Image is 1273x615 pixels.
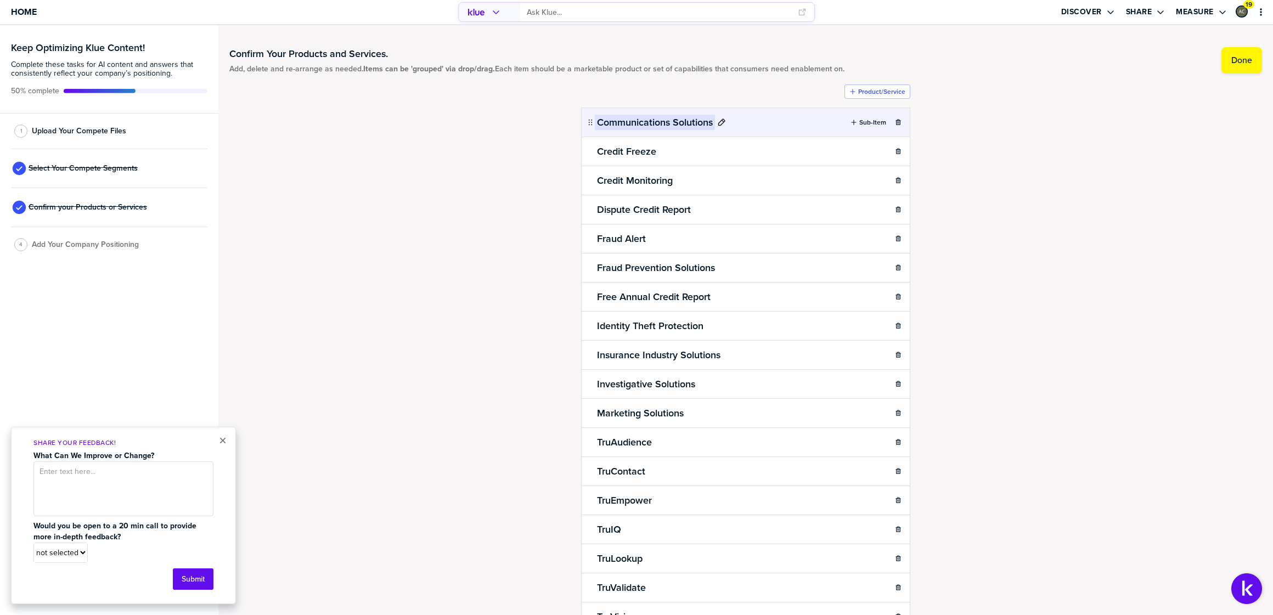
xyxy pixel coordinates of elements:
[595,144,658,159] h2: Credit Freeze
[363,63,495,75] strong: Items can be 'grouped' via drop/drag.
[29,203,147,212] span: Confirm your Products or Services
[595,580,648,595] h2: TruValidate
[229,47,844,60] h1: Confirm Your Products and Services.
[595,522,623,537] h2: TruIQ
[11,7,37,16] span: Home
[595,493,654,508] h2: TruEmpower
[29,164,138,173] span: Select Your Compete Segments
[1061,7,1102,17] label: Discover
[33,450,154,461] strong: What Can We Improve or Change?
[19,240,22,249] span: 4
[595,202,693,217] h2: Dispute Credit Report
[229,65,844,74] span: Add, delete and re-arrange as needed. Each item should be a marketable product or set of capabili...
[20,127,22,135] span: 1
[595,260,717,275] h2: Fraud Prevention Solutions
[1126,7,1152,17] label: Share
[595,405,686,421] h2: Marketing Solutions
[219,434,227,447] button: Close
[1231,55,1252,66] label: Done
[11,60,207,78] span: Complete these tasks for AI content and answers that consistently reflect your company’s position...
[595,376,697,392] h2: Investigative Solutions
[1246,1,1252,9] span: 19
[1235,4,1249,19] a: Edit Profile
[595,551,645,566] h2: TruLookup
[33,438,213,448] p: Share Your Feedback!
[1237,7,1247,16] img: 546672297b9d490003e5472158514bd9-sml.png
[11,87,59,95] span: Active
[32,240,139,249] span: Add Your Company Positioning
[1176,7,1214,17] label: Measure
[595,435,654,450] h2: TruAudience
[595,289,713,304] h2: Free Annual Credit Report
[11,43,207,53] h3: Keep Optimizing Klue Content!
[595,231,648,246] h2: Fraud Alert
[595,173,675,188] h2: Credit Monitoring
[32,127,126,136] span: Upload Your Compete Files
[527,3,791,21] input: Ask Klue...
[1231,573,1262,604] button: Open Support Center
[33,520,199,543] strong: Would you be open to a 20 min call to provide more in-depth feedback?
[595,464,647,479] h2: TruContact
[595,347,723,363] h2: Insurance Industry Solutions
[173,568,213,590] button: Submit
[859,118,886,127] label: Sub-Item
[595,115,715,130] h2: Communications Solutions
[858,87,905,96] label: Product/Service
[1236,5,1248,18] div: Andres Cardona
[595,318,706,334] h2: Identity Theft Protection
